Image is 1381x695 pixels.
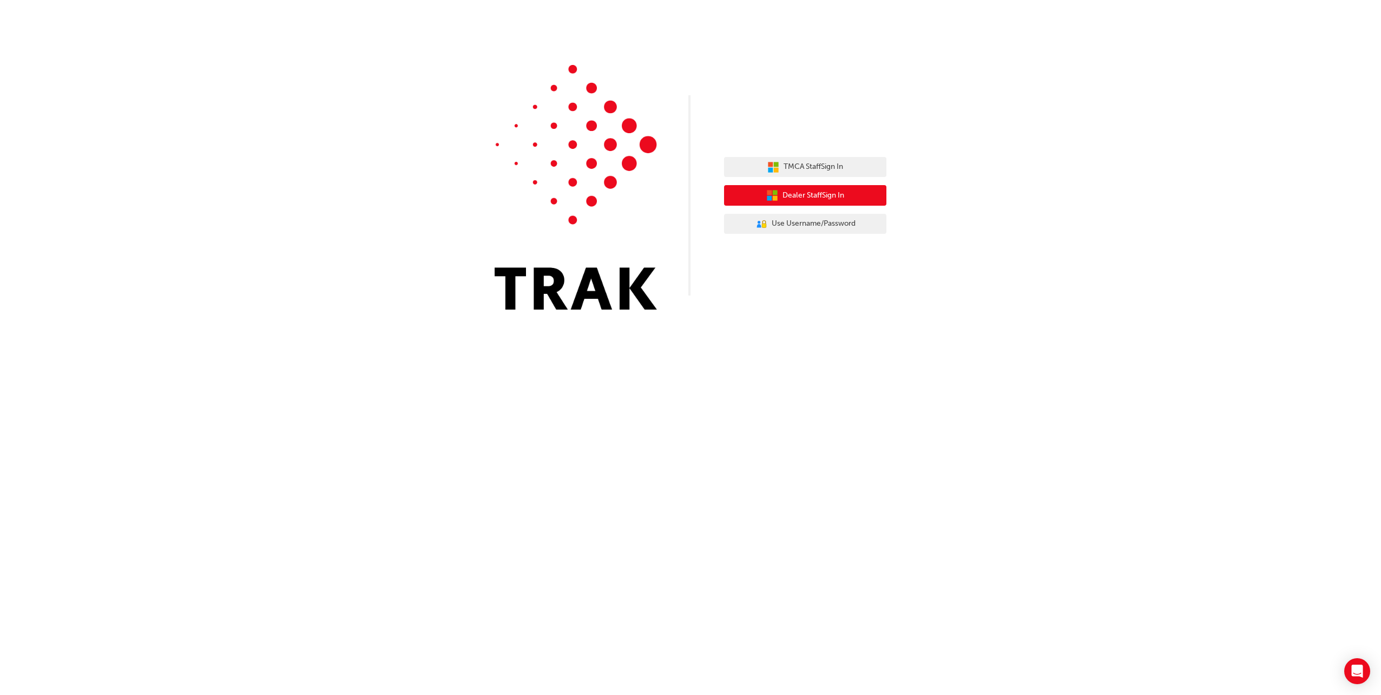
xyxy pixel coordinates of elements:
[495,65,657,310] img: Trak
[772,218,856,230] span: Use Username/Password
[724,185,886,206] button: Dealer StaffSign In
[724,157,886,178] button: TMCA StaffSign In
[724,214,886,234] button: Use Username/Password
[784,161,843,173] span: TMCA Staff Sign In
[782,189,844,202] span: Dealer Staff Sign In
[1344,658,1370,684] div: Open Intercom Messenger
